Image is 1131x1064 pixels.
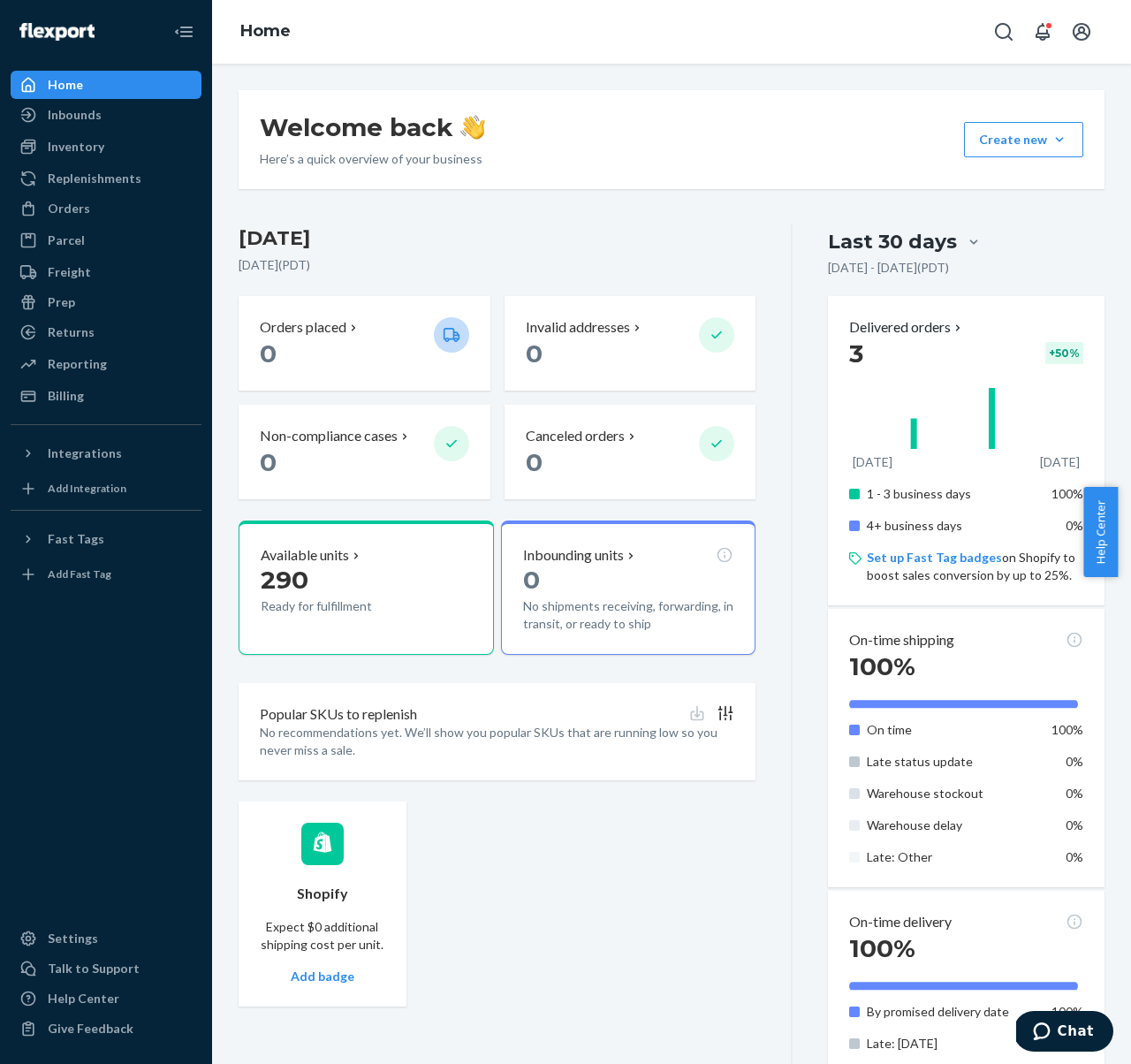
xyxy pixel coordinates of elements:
[11,984,201,1013] a: Help Center
[11,318,201,346] a: Returns
[1066,849,1083,864] span: 0%
[11,475,201,503] a: Add Integration
[849,933,915,963] span: 100%
[19,23,95,41] img: Flexport logo
[260,724,734,759] p: No recommendations yet. We’ll show you popular SKUs that are running low so you never miss a sale.
[11,525,201,553] button: Fast Tags
[505,296,756,391] button: Invalid addresses 0
[11,258,201,286] a: Freight
[48,355,107,373] div: Reporting
[867,549,1083,584] p: on Shopify to boost sales conversion by up to 25%.
[48,1020,133,1037] div: Give Feedback
[261,597,421,615] p: Ready for fulfillment
[48,138,104,156] div: Inventory
[867,1035,1036,1053] p: Late: [DATE]
[526,426,625,446] p: Canceled orders
[867,1003,1036,1021] p: By promised delivery date
[48,170,141,187] div: Replenishments
[239,224,755,253] h3: [DATE]
[853,453,892,471] p: [DATE]
[867,485,1036,503] p: 1 - 3 business days
[523,597,734,633] p: No shipments receiving, forwarding, in transit, or ready to ship
[11,924,201,953] a: Settings
[523,565,540,595] span: 0
[1045,342,1083,364] div: + 50 %
[1016,1011,1113,1055] iframe: Opens a widget where you can chat to one of our agents
[48,960,140,977] div: Talk to Support
[526,447,543,477] span: 0
[11,560,201,589] a: Add Fast Tag
[1066,754,1083,769] span: 0%
[1051,1004,1083,1019] span: 100%
[1025,14,1060,49] button: Open notifications
[48,232,85,249] div: Parcel
[260,111,485,143] h1: Welcome back
[11,226,201,255] a: Parcel
[867,848,1036,866] p: Late: Other
[11,101,201,129] a: Inbounds
[260,426,398,446] p: Non-compliance cases
[297,884,348,904] p: Shopify
[828,259,949,277] p: [DATE] - [DATE] ( PDT )
[11,164,201,193] a: Replenishments
[11,133,201,161] a: Inventory
[1066,786,1083,801] span: 0%
[261,545,349,566] p: Available units
[239,256,755,274] p: [DATE] ( PDT )
[48,990,119,1007] div: Help Center
[11,288,201,316] a: Prep
[48,481,126,496] div: Add Integration
[48,200,90,217] div: Orders
[849,630,954,650] p: On-time shipping
[1064,14,1099,49] button: Open account menu
[239,405,490,499] button: Non-compliance cases 0
[1051,722,1083,737] span: 100%
[849,912,952,932] p: On-time delivery
[867,517,1036,535] p: 4+ business days
[261,565,308,595] span: 290
[48,263,91,281] div: Freight
[48,530,104,548] div: Fast Tags
[11,1015,201,1043] button: Give Feedback
[48,566,111,581] div: Add Fast Tag
[1040,453,1080,471] p: [DATE]
[48,293,75,311] div: Prep
[260,317,346,338] p: Orders placed
[240,21,291,41] a: Home
[828,228,957,255] div: Last 30 days
[867,721,1036,739] p: On time
[166,14,201,49] button: Close Navigation
[48,930,98,947] div: Settings
[48,323,95,341] div: Returns
[239,296,490,391] button: Orders placed 0
[1083,487,1118,577] button: Help Center
[11,382,201,410] a: Billing
[260,918,385,954] p: Expect $0 additional shipping cost per unit.
[867,550,1002,565] a: Set up Fast Tag badges
[505,405,756,499] button: Canceled orders 0
[501,521,756,655] button: Inbounding units0No shipments receiving, forwarding, in transit, or ready to ship
[849,338,863,369] span: 3
[48,387,84,405] div: Billing
[48,445,122,462] div: Integrations
[239,521,494,655] button: Available units290Ready for fulfillment
[867,753,1036,771] p: Late status update
[523,545,624,566] p: Inbounding units
[291,968,354,985] button: Add badge
[48,76,83,94] div: Home
[867,817,1036,834] p: Warehouse delay
[849,317,965,338] button: Delivered orders
[11,439,201,467] button: Integrations
[48,106,102,124] div: Inbounds
[986,14,1021,49] button: Open Search Box
[260,338,277,369] span: 0
[1051,486,1083,501] span: 100%
[11,194,201,223] a: Orders
[867,785,1036,802] p: Warehouse stockout
[226,6,305,57] ol: breadcrumbs
[260,704,417,725] p: Popular SKUs to replenish
[11,954,201,983] button: Talk to Support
